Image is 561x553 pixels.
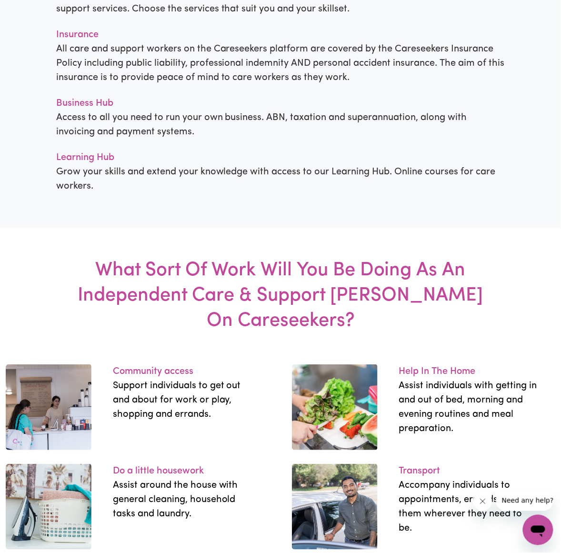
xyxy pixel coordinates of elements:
p: Help In The Home [399,364,538,379]
p: Community access [113,364,252,379]
p: All care and support workers on the Careseekers platform are covered by the Careseekers Insurance... [56,42,505,85]
p: Business Hub [56,96,505,111]
p: Do a little housework [113,464,252,478]
p: Insurance [56,28,505,42]
p: Transport [399,464,538,478]
p: Assist individuals with getting in and out of bed, morning and evening routines and meal preparat... [399,379,538,436]
img: work-21.3fa7cca1.jpg [292,364,378,450]
p: Grow your skills and extend your knowledge with access to our Learning Hub. Online courses for ca... [56,165,505,193]
img: work-12.ad5d85e4.jpg [6,464,91,550]
iframe: Button to launch messaging window [523,515,553,545]
p: Accompany individuals to appointments, errands or drive them wherever they need to be. [399,478,538,535]
h3: What Sort Of Work Will You Be Doing As An Independent Care & Support [PERSON_NAME] On Careseekers? [70,228,491,364]
iframe: Message from company [496,490,553,511]
p: Access to all you need to run your own business. ABN, taxation and superannuation, along with inv... [56,111,505,139]
iframe: Close message [473,492,492,511]
p: Assist around the house with general cleaning, household tasks and laundry. [113,478,252,521]
p: Support individuals to get out and about for work or play, shopping and errands. [113,379,252,422]
p: Learning Hub [56,151,505,165]
span: Need any help? [6,7,58,14]
img: work-22.b58e9bca.jpg [292,464,378,550]
img: work-11.e9fa299d.jpg [6,364,91,450]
